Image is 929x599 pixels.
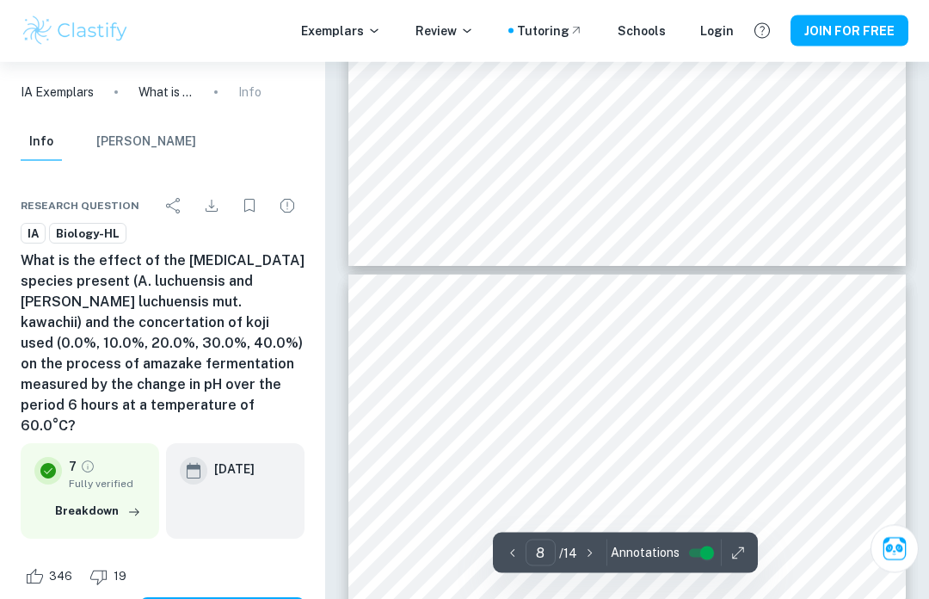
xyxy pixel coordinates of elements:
[791,15,908,46] button: JOIN FOR FREE
[21,563,82,590] div: Like
[21,198,139,213] span: Research question
[21,123,62,161] button: Info
[415,22,474,40] p: Review
[517,22,583,40] a: Tutoring
[700,22,734,40] a: Login
[301,22,381,40] p: Exemplars
[232,188,267,223] div: Bookmark
[214,460,255,479] h6: [DATE]
[21,250,305,436] h6: What is the effect of the [MEDICAL_DATA] species present (A. luchuensis and [PERSON_NAME] luchuen...
[104,568,136,585] span: 19
[270,188,305,223] div: Report issue
[69,457,77,476] p: 7
[618,22,666,40] a: Schools
[238,83,261,102] p: Info
[194,188,229,223] div: Download
[157,188,191,223] div: Share
[22,225,45,243] span: IA
[96,123,196,161] button: [PERSON_NAME]
[611,544,680,562] span: Annotations
[85,563,136,590] div: Dislike
[559,544,577,563] p: / 14
[871,525,919,573] button: Ask Clai
[80,459,95,474] a: Grade fully verified
[138,83,194,102] p: What is the effect of the [MEDICAL_DATA] species present (A. luchuensis and [PERSON_NAME] luchuen...
[40,568,82,585] span: 346
[748,16,777,46] button: Help and Feedback
[69,476,145,491] span: Fully verified
[49,223,126,244] a: Biology-HL
[21,83,94,102] a: IA Exemplars
[51,498,145,524] button: Breakdown
[50,225,126,243] span: Biology-HL
[21,14,130,48] img: Clastify logo
[21,223,46,244] a: IA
